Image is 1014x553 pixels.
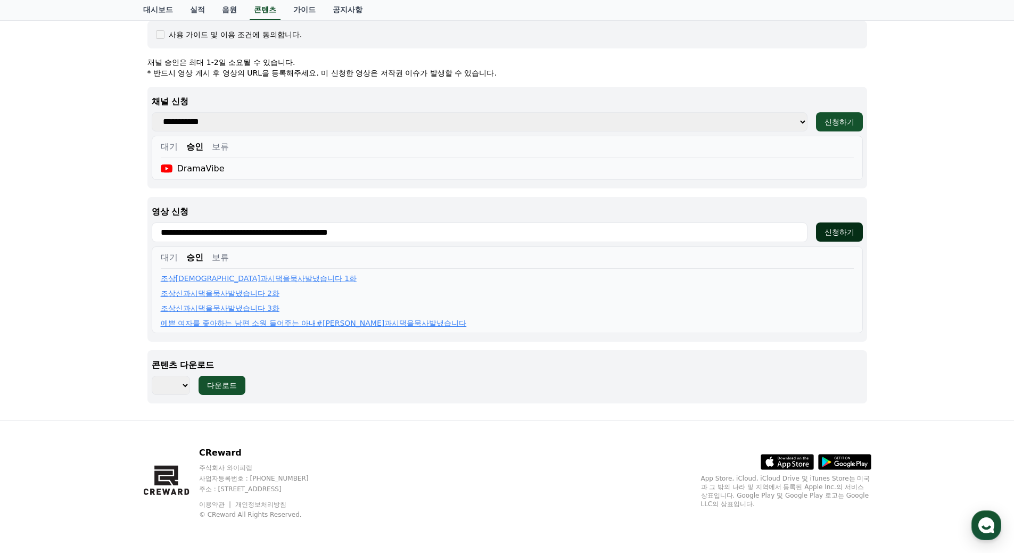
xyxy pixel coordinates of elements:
[152,95,863,108] p: 채널 신청
[199,474,329,483] p: 사업자등록번호 : [PHONE_NUMBER]
[186,251,203,264] button: 승인
[235,501,286,508] a: 개인정보처리방침
[161,273,357,284] a: 조상[DEMOGRAPHIC_DATA]과시댁을묵사발냈습니다 1화
[816,112,863,131] button: 신청하기
[199,485,329,493] p: 주소 : [STREET_ADDRESS]
[161,303,279,313] a: 조상신과시댁을묵사발냈습니다 3화
[161,251,178,264] button: 대기
[186,141,203,153] button: 승인
[152,205,863,218] p: 영상 신청
[212,251,229,264] button: 보류
[212,141,229,153] button: 보류
[169,29,302,40] div: 사용 가이드 및 이용 조건에 동의합니다.
[97,354,110,362] span: 대화
[147,68,867,78] p: * 반드시 영상 게시 후 영상의 URL을 등록해주세요. 미 신청한 영상은 저작권 이슈가 발생할 수 있습니다.
[161,318,467,328] a: 예쁜 여자를 좋아하는 남편 소원 들어주는 아내#[PERSON_NAME]과시댁을묵사발냈습니다
[161,141,178,153] button: 대기
[825,227,854,237] div: 신청하기
[3,337,70,364] a: 홈
[816,222,863,242] button: 신청하기
[161,162,225,175] div: DramaVibe
[199,447,329,459] p: CReward
[199,501,233,508] a: 이용약관
[701,474,871,508] p: App Store, iCloud, iCloud Drive 및 iTunes Store는 미국과 그 밖의 나라 및 지역에서 등록된 Apple Inc.의 서비스 상표입니다. Goo...
[137,337,204,364] a: 설정
[147,57,867,68] p: 채널 승인은 최대 1-2일 소요될 수 있습니다.
[161,288,279,299] a: 조상신과시댁을묵사발냈습니다 2화
[164,353,177,362] span: 설정
[152,359,863,372] p: 콘텐츠 다운로드
[199,376,245,395] button: 다운로드
[34,353,40,362] span: 홈
[199,464,329,472] p: 주식회사 와이피랩
[825,117,854,127] div: 신청하기
[207,380,237,391] div: 다운로드
[70,337,137,364] a: 대화
[199,510,329,519] p: © CReward All Rights Reserved.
